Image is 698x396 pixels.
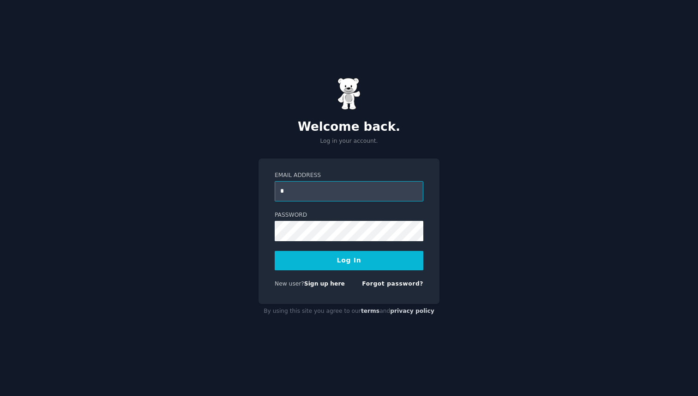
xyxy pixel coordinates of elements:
button: Log In [275,251,423,270]
div: By using this site you agree to our and [259,304,439,319]
p: Log in your account. [259,137,439,146]
a: Forgot password? [362,280,423,287]
label: Password [275,211,423,219]
span: New user? [275,280,304,287]
h2: Welcome back. [259,120,439,134]
label: Email Address [275,171,423,180]
img: Gummy Bear [337,78,361,110]
a: privacy policy [390,308,434,314]
a: terms [361,308,379,314]
a: Sign up here [304,280,345,287]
